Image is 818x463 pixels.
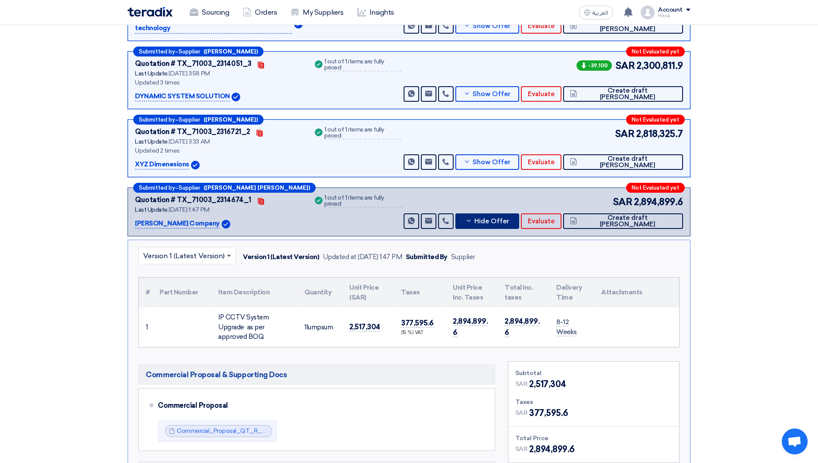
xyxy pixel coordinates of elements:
[521,18,561,34] button: Evaluate
[521,213,561,229] button: Evaluate
[222,220,230,228] img: Verified Account
[528,23,555,29] span: Evaluate
[563,154,683,170] button: Create draft [PERSON_NAME]
[135,195,251,205] div: Quotation # TX_71003_2314674_1
[406,252,448,262] div: Submitted By
[179,117,200,122] span: Supplier
[453,317,488,337] span: 2,894,899.6
[298,307,342,347] td: lumpsum
[613,195,633,209] span: SAR
[473,91,511,97] span: Show Offer
[169,138,210,145] span: [DATE] 3:33 AM
[455,154,519,170] button: Show Offer
[592,10,608,16] span: العربية
[351,3,401,22] a: Insights
[515,379,528,388] span: SAR
[139,117,175,122] span: Submitted by
[455,213,519,229] button: Hide Offer
[133,183,316,193] div: –
[563,18,683,34] button: Create draft [PERSON_NAME]
[529,407,568,419] span: 377,595.6
[563,213,683,229] button: Create draft [PERSON_NAME]
[529,443,575,456] span: 2,894,899.6
[135,146,303,155] div: Updated 2 times
[158,395,481,416] div: Commercial Proposal
[135,206,168,213] span: Last Update
[323,252,402,262] div: Updated at [DATE] 1:47 PM
[521,154,561,170] button: Evaluate
[515,408,528,417] span: SAR
[521,86,561,102] button: Evaluate
[284,3,350,22] a: My Suppliers
[204,49,258,54] b: ([PERSON_NAME])
[632,49,679,54] span: Not Evaluated yet
[135,160,189,170] p: XYZ Dimenesions
[324,127,402,140] div: 1 out of 1 items are fully priced
[232,93,240,101] img: Verified Account
[515,397,672,407] div: Taxes
[579,88,676,100] span: Create draft [PERSON_NAME]
[515,444,528,454] span: SAR
[236,3,284,22] a: Orders
[658,6,683,14] div: Account
[505,317,539,337] span: 2,894,899.6
[474,218,509,225] span: Hide Offer
[455,86,519,102] button: Show Offer
[139,278,153,307] th: #
[782,429,808,454] a: Open chat
[139,307,153,347] td: 1
[139,185,175,191] span: Submitted by
[146,369,287,380] span: Commercial Proposal & Supporting Docs
[401,329,439,337] div: (15 %) VAT
[139,49,175,54] span: Submitted by
[632,117,679,122] span: Not Evaluated yet
[615,127,635,141] span: SAR
[498,278,549,307] th: Total Inc. taxes
[342,278,394,307] th: Unit Price (SAR)
[528,218,555,225] span: Evaluate
[636,127,683,141] span: 2,818,325.7
[204,185,310,191] b: ([PERSON_NAME] [PERSON_NAME])
[455,18,519,34] button: Show Offer
[401,319,434,328] span: 377,595.6
[179,49,200,54] span: Supplier
[394,278,446,307] th: Taxes
[135,219,220,229] p: [PERSON_NAME] Company
[615,59,635,73] span: SAR
[298,278,342,307] th: Quantity
[204,117,258,122] b: ([PERSON_NAME])
[177,427,429,435] a: Commercial_Proposal_QT_R_Makkah_Mall_IPCCTV_Upgrade_Project_1755513881028.pdf
[577,60,612,71] span: -39,100
[191,161,200,169] img: Verified Account
[218,313,291,342] div: IP CCTV System Upgrade as per approved BOQ
[135,59,251,69] div: Quotation # TX_71003_2314051_3
[515,369,672,378] div: Subtotal
[153,278,211,307] th: Part Number
[634,195,683,209] span: 2,894,899.6
[549,278,594,307] th: Delivery Time
[636,59,683,73] span: 2,300,811.9
[169,70,210,77] span: [DATE] 3:58 PM
[446,278,498,307] th: Unit Price Inc. Taxes
[473,159,511,166] span: Show Offer
[632,185,679,191] span: Not Evaluated yet
[135,78,303,87] div: Updated 3 times
[528,159,555,166] span: Evaluate
[183,3,236,22] a: Sourcing
[211,278,298,307] th: Item Description
[529,378,566,391] span: 2,517,304
[128,7,172,17] img: Teradix logo
[451,252,475,262] div: Supplier
[179,185,200,191] span: Supplier
[528,91,555,97] span: Evaluate
[133,47,263,56] div: –
[169,206,209,213] span: [DATE] 1:47 PM
[133,115,263,125] div: –
[473,23,511,29] span: Show Offer
[556,318,577,336] span: 8-12 Weeks
[135,138,168,145] span: Last Update
[243,252,320,262] div: Version 1 (Latest Version)
[349,322,380,332] span: 2,517,304
[658,13,690,18] div: Hissa
[579,19,676,32] span: Create draft [PERSON_NAME]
